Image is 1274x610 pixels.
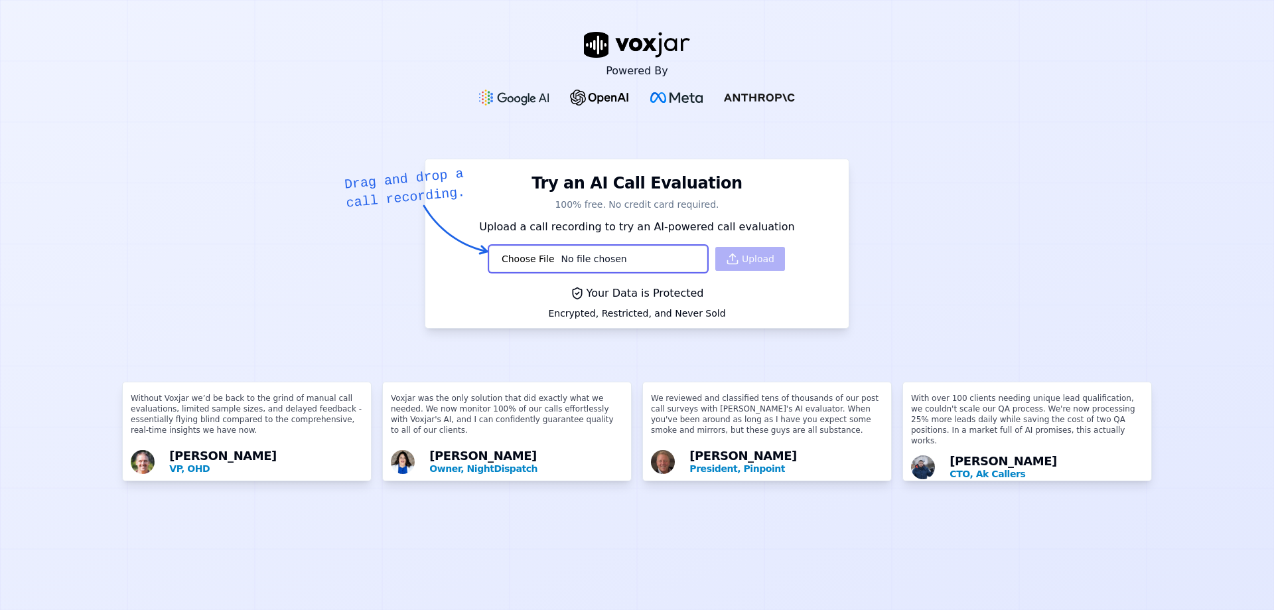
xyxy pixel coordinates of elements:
div: Encrypted, Restricted, and Never Sold [548,307,725,320]
p: We reviewed and classified tens of thousands of our post call surveys with [PERSON_NAME]'s AI eva... [651,393,883,446]
p: President, Pinpoint [689,462,883,475]
h1: Try an AI Call Evaluation [531,173,742,194]
img: voxjar logo [584,32,690,58]
img: Meta Logo [650,92,703,103]
p: 100% free. No credit card required. [433,198,841,211]
img: Avatar [131,450,155,474]
div: [PERSON_NAME] [169,450,363,475]
div: [PERSON_NAME] [429,450,623,475]
img: Avatar [651,450,675,474]
div: Your Data is Protected [548,285,725,301]
input: Upload a call recording [488,240,708,278]
img: Google gemini Logo [479,90,549,106]
p: Without Voxjar we’d be back to the grind of manual call evaluations, limited sample sizes, and de... [131,393,363,446]
img: OpenAI Logo [570,90,629,106]
p: With over 100 clients needing unique lead qualification, we couldn't scale our QA process. We're ... [911,393,1143,451]
div: [PERSON_NAME] [689,450,883,475]
p: VP, OHD [169,462,363,475]
img: Avatar [391,450,415,474]
p: Owner, NightDispatch [429,462,623,475]
p: Voxjar was the only solution that did exactly what we needed. We now monitor 100% of our calls ef... [391,393,623,446]
p: Powered By [606,63,668,79]
img: Avatar [911,455,935,479]
div: [PERSON_NAME] [950,455,1143,481]
p: Upload a call recording to try an AI-powered call evaluation [433,219,841,235]
p: CTO, Ak Callers [950,467,1143,481]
